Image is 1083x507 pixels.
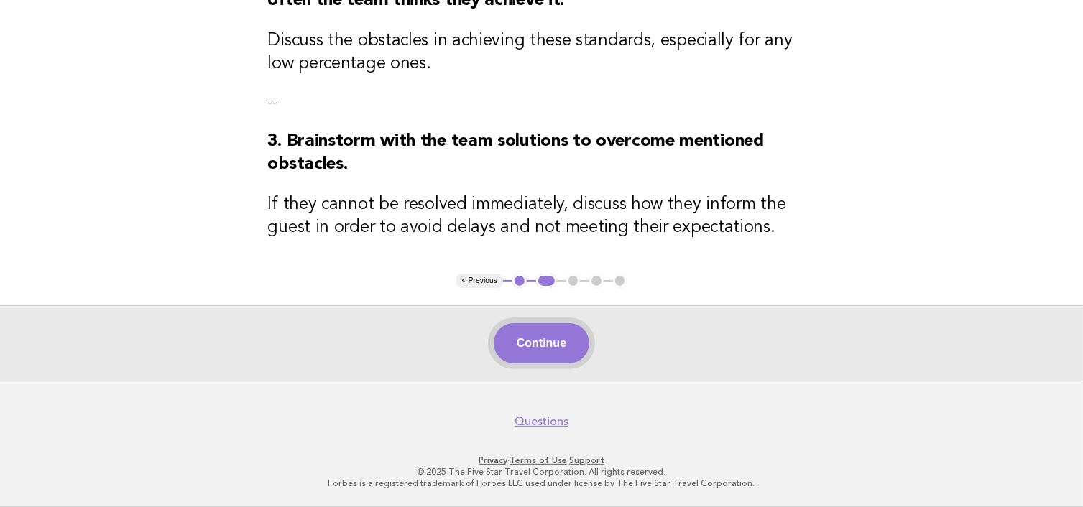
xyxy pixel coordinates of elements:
h3: If they cannot be resolved immediately, discuss how they inform the guest in order to avoid delay... [268,193,816,239]
p: -- [268,93,816,113]
p: © 2025 The Five Star Travel Corporation. All rights reserved. [102,466,982,478]
button: 2 [536,274,557,288]
a: Questions [515,414,568,429]
h3: Discuss the obstacles in achieving these standards, especially for any low percentage ones. [268,29,816,75]
button: < Previous [456,274,503,288]
a: Privacy [479,455,507,465]
strong: 3. Brainstorm with the team solutions to overcome mentioned obstacles. [268,133,764,173]
p: Forbes is a registered trademark of Forbes LLC used under license by The Five Star Travel Corpora... [102,478,982,489]
button: Continue [494,323,589,363]
p: · · [102,455,982,466]
a: Terms of Use [510,455,567,465]
a: Support [569,455,604,465]
button: 1 [512,274,527,288]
